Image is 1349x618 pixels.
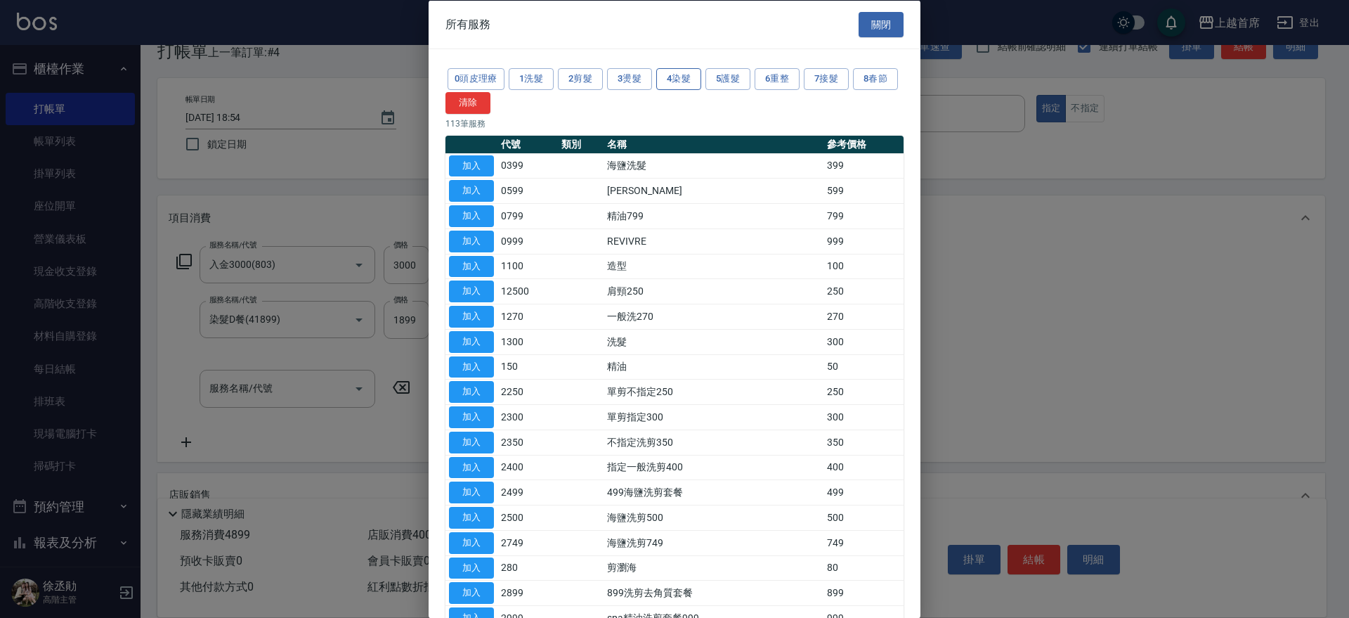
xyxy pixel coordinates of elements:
[823,278,904,304] td: 250
[449,482,494,503] button: 加入
[449,507,494,529] button: 加入
[449,255,494,277] button: 加入
[823,153,904,179] td: 399
[449,281,494,302] button: 加入
[497,178,558,203] td: 0599
[449,155,494,176] button: 加入
[604,404,823,430] td: 單剪指定300
[558,135,604,153] th: 類別
[755,68,800,90] button: 6重整
[604,455,823,480] td: 指定一般洗剪400
[449,306,494,328] button: 加入
[604,430,823,455] td: 不指定洗剪350
[656,68,701,90] button: 4染髮
[604,329,823,354] td: 洗髮
[497,153,558,179] td: 0399
[604,135,823,153] th: 名稱
[604,153,823,179] td: 海鹽洗髮
[497,555,558,581] td: 280
[449,582,494,604] button: 加入
[497,354,558,380] td: 150
[497,379,558,404] td: 2250
[497,203,558,228] td: 0799
[604,304,823,329] td: 一般洗270
[449,557,494,579] button: 加入
[449,356,494,378] button: 加入
[445,17,490,31] span: 所有服務
[604,254,823,279] td: 造型
[705,68,750,90] button: 5護髮
[823,505,904,530] td: 500
[497,404,558,430] td: 2300
[445,91,490,113] button: 清除
[604,178,823,203] td: [PERSON_NAME]
[823,304,904,329] td: 270
[604,530,823,555] td: 海鹽洗剪749
[604,203,823,228] td: 精油799
[449,180,494,202] button: 加入
[823,404,904,430] td: 300
[509,68,554,90] button: 1洗髮
[497,505,558,530] td: 2500
[823,580,904,605] td: 899
[449,431,494,453] button: 加入
[497,254,558,279] td: 1100
[823,329,904,354] td: 300
[823,555,904,581] td: 80
[449,406,494,428] button: 加入
[853,68,898,90] button: 8春節
[449,381,494,403] button: 加入
[558,68,603,90] button: 2剪髮
[823,455,904,480] td: 400
[497,228,558,254] td: 0999
[449,230,494,252] button: 加入
[449,205,494,227] button: 加入
[823,203,904,228] td: 799
[604,555,823,581] td: 剪瀏海
[604,354,823,380] td: 精油
[823,135,904,153] th: 參考價格
[497,430,558,455] td: 2350
[497,278,558,304] td: 12500
[604,479,823,505] td: 499海鹽洗剪套餐
[497,135,558,153] th: 代號
[497,479,558,505] td: 2499
[497,455,558,480] td: 2400
[823,228,904,254] td: 999
[607,68,652,90] button: 3燙髮
[497,530,558,555] td: 2749
[604,228,823,254] td: REVIVRE
[859,11,904,37] button: 關閉
[823,530,904,555] td: 749
[823,430,904,455] td: 350
[604,505,823,530] td: 海鹽洗剪500
[449,456,494,478] button: 加入
[823,354,904,380] td: 50
[497,304,558,329] td: 1270
[449,330,494,352] button: 加入
[449,532,494,553] button: 加入
[497,580,558,605] td: 2899
[823,479,904,505] td: 499
[445,117,904,129] p: 113 筆服務
[823,379,904,404] td: 250
[497,329,558,354] td: 1300
[823,254,904,279] td: 100
[823,178,904,203] td: 599
[804,68,849,90] button: 7接髮
[604,278,823,304] td: 肩頸250
[604,379,823,404] td: 單剪不指定250
[448,68,504,90] button: 0頭皮理療
[604,580,823,605] td: 899洗剪去角質套餐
